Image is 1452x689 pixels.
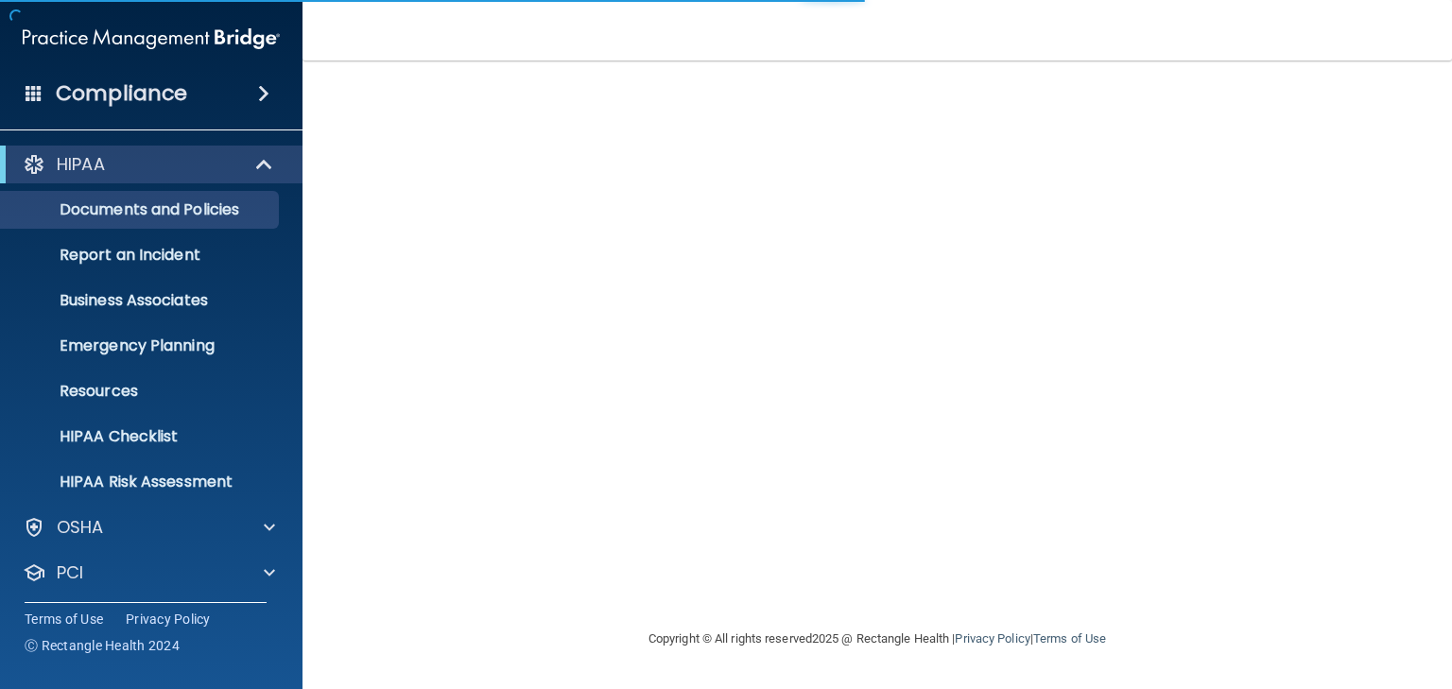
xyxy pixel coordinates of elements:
img: PMB logo [23,20,280,58]
p: PCI [57,561,83,584]
p: HIPAA Risk Assessment [12,473,270,491]
p: Resources [12,382,270,401]
a: OSHA [23,516,275,539]
p: Report an Incident [12,246,270,265]
a: Privacy Policy [126,610,211,629]
p: Emergency Planning [12,336,270,355]
a: Terms of Use [1033,631,1106,646]
div: Copyright © All rights reserved 2025 @ Rectangle Health | | [532,609,1222,669]
p: Documents and Policies [12,200,270,219]
span: Ⓒ Rectangle Health 2024 [25,636,180,655]
p: HIPAA Checklist [12,427,270,446]
a: Privacy Policy [955,631,1029,646]
p: HIPAA [57,153,105,176]
p: Business Associates [12,291,270,310]
a: HIPAA [23,153,274,176]
a: PCI [23,561,275,584]
h4: Compliance [56,80,187,107]
p: OSHA [57,516,104,539]
a: Terms of Use [25,610,103,629]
